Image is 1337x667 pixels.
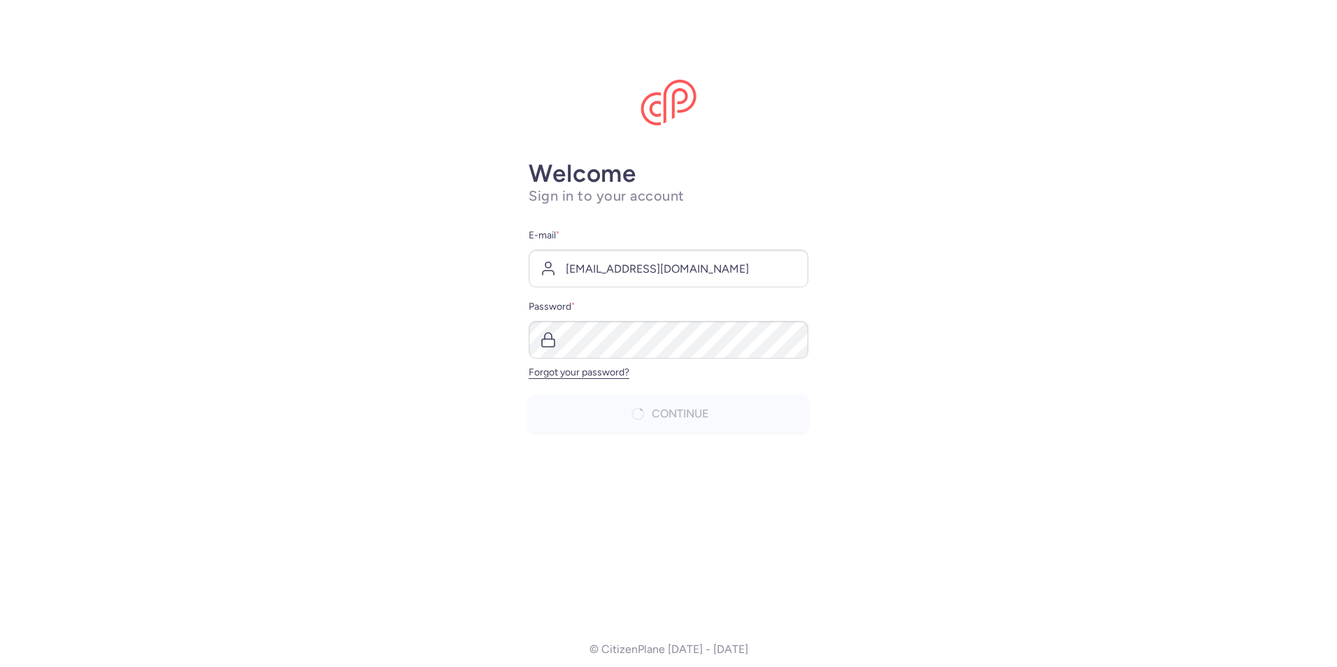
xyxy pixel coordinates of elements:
[529,250,808,287] input: user@example.com
[529,159,636,188] strong: Welcome
[529,395,808,433] button: Continue
[529,227,808,244] label: E-mail
[589,643,748,656] p: © CitizenPlane [DATE] - [DATE]
[529,187,808,205] h1: Sign in to your account
[529,299,808,315] label: Password
[641,80,696,126] img: CitizenPlane logo
[652,408,708,420] span: Continue
[529,366,629,378] a: Forgot your password?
